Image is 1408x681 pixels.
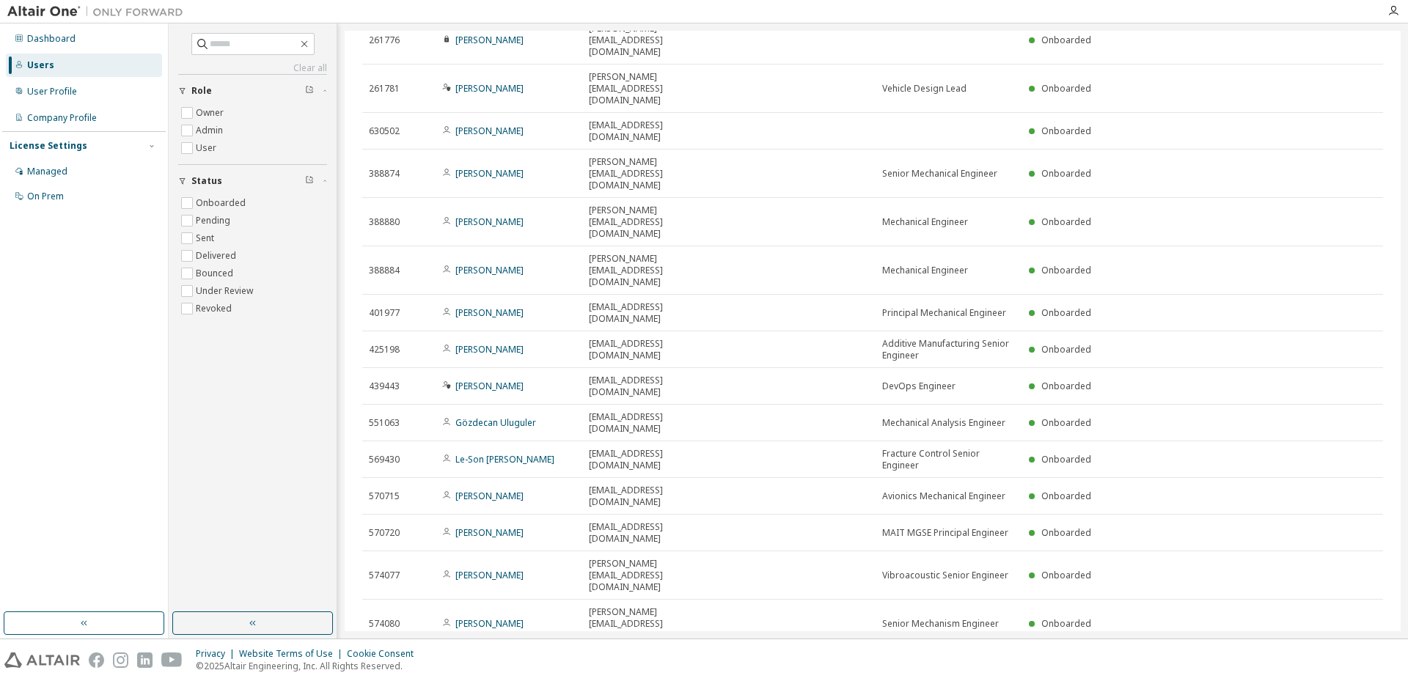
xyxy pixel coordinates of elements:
a: [PERSON_NAME] [455,569,524,581]
span: Onboarded [1041,216,1091,228]
img: youtube.svg [161,652,183,668]
img: instagram.svg [113,652,128,668]
label: Bounced [196,265,236,282]
span: 574077 [369,570,400,581]
button: Role [178,75,327,107]
div: Dashboard [27,33,76,45]
div: Users [27,59,54,71]
label: Sent [196,229,217,247]
label: Delivered [196,247,239,265]
span: 401977 [369,307,400,319]
img: Altair One [7,4,191,19]
span: Onboarded [1041,569,1091,581]
span: Senior Mechanism Engineer [882,618,999,630]
a: [PERSON_NAME] [455,343,524,356]
span: Onboarded [1041,34,1091,46]
span: Avionics Mechanical Engineer [882,490,1005,502]
span: MAIT MGSE Principal Engineer [882,527,1008,539]
span: Onboarded [1041,490,1091,502]
span: [EMAIL_ADDRESS][DOMAIN_NAME] [589,448,722,471]
span: Mechanical Engineer [882,216,968,228]
img: facebook.svg [89,652,104,668]
span: Mechanical Analysis Engineer [882,417,1005,429]
span: [PERSON_NAME][EMAIL_ADDRESS][DOMAIN_NAME] [589,156,722,191]
span: 570715 [369,490,400,502]
div: License Settings [10,140,87,152]
span: Principal Mechanical Engineer [882,307,1006,319]
label: Under Review [196,282,256,300]
div: Company Profile [27,112,97,124]
span: 551063 [369,417,400,429]
span: Senior Mechanical Engineer [882,168,997,180]
span: Additive Manufacturing Senior Engineer [882,338,1016,361]
a: [PERSON_NAME] [455,82,524,95]
a: [PERSON_NAME] [455,34,524,46]
a: [PERSON_NAME] [455,617,524,630]
span: [PERSON_NAME][EMAIL_ADDRESS][DOMAIN_NAME] [589,23,722,58]
span: Clear filter [305,85,314,97]
a: Clear all [178,62,327,74]
span: Onboarded [1041,617,1091,630]
span: 630502 [369,125,400,137]
div: Privacy [196,648,239,660]
span: 388884 [369,265,400,276]
span: Onboarded [1041,380,1091,392]
div: On Prem [27,191,64,202]
span: [PERSON_NAME][EMAIL_ADDRESS][DOMAIN_NAME] [589,606,722,641]
span: [PERSON_NAME][EMAIL_ADDRESS][DOMAIN_NAME] [589,558,722,593]
a: [PERSON_NAME] [455,380,524,392]
span: Onboarded [1041,453,1091,465]
span: [PERSON_NAME][EMAIL_ADDRESS][DOMAIN_NAME] [589,253,722,288]
span: DevOps Engineer [882,380,956,392]
span: Vehicle Design Lead [882,83,967,95]
span: Onboarded [1041,343,1091,356]
span: [EMAIL_ADDRESS][DOMAIN_NAME] [589,375,722,398]
img: altair_logo.svg [4,652,80,668]
span: [PERSON_NAME][EMAIL_ADDRESS][DOMAIN_NAME] [589,71,722,106]
span: 439443 [369,380,400,392]
span: Vibroacoustic Senior Engineer [882,570,1008,581]
div: User Profile [27,86,77,97]
span: Mechanical Engineer [882,265,968,276]
span: Onboarded [1041,526,1091,539]
span: Onboarded [1041,82,1091,95]
span: 570720 [369,527,400,539]
span: [EMAIL_ADDRESS][DOMAIN_NAME] [589,485,722,508]
a: Gözdecan Uluguler [455,416,536,429]
span: 388880 [369,216,400,228]
a: [PERSON_NAME] [455,490,524,502]
span: 261776 [369,34,400,46]
div: Cookie Consent [347,648,422,660]
label: Revoked [196,300,235,317]
span: [EMAIL_ADDRESS][DOMAIN_NAME] [589,301,722,325]
label: Onboarded [196,194,249,212]
a: [PERSON_NAME] [455,306,524,319]
span: Onboarded [1041,167,1091,180]
span: [EMAIL_ADDRESS][DOMAIN_NAME] [589,411,722,435]
a: [PERSON_NAME] [455,167,524,180]
span: [PERSON_NAME][EMAIL_ADDRESS][DOMAIN_NAME] [589,205,722,240]
button: Status [178,165,327,197]
span: Fracture Control Senior Engineer [882,448,1016,471]
div: Website Terms of Use [239,648,347,660]
span: [EMAIL_ADDRESS][DOMAIN_NAME] [589,338,722,361]
a: [PERSON_NAME] [455,264,524,276]
span: 574080 [369,618,400,630]
span: Onboarded [1041,264,1091,276]
span: [EMAIL_ADDRESS][DOMAIN_NAME] [589,521,722,545]
span: 569430 [369,454,400,465]
a: [PERSON_NAME] [455,125,524,137]
div: Managed [27,166,67,177]
span: 261781 [369,83,400,95]
img: linkedin.svg [137,652,153,668]
label: Pending [196,212,233,229]
span: Status [191,175,222,187]
span: Onboarded [1041,306,1091,319]
span: 425198 [369,344,400,356]
span: Clear filter [305,175,314,187]
span: Role [191,85,212,97]
span: Onboarded [1041,125,1091,137]
p: © 2025 Altair Engineering, Inc. All Rights Reserved. [196,660,422,672]
a: [PERSON_NAME] [455,216,524,228]
span: 388874 [369,168,400,180]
